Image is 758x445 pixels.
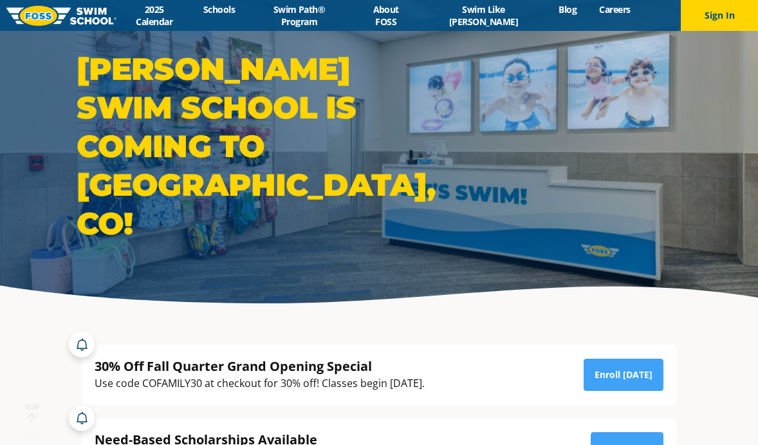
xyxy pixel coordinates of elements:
a: Schools [192,3,246,15]
a: Careers [588,3,642,15]
img: FOSS Swim School Logo [6,6,116,26]
a: Enroll [DATE] [584,359,663,391]
div: TOP [25,403,40,423]
h1: [PERSON_NAME] Swim School is coming to [GEOGRAPHIC_DATA], CO! [77,50,373,243]
a: 2025 Calendar [116,3,192,28]
div: Use code COFAMILY30 at checkout for 30% off! Classes begin [DATE]. [95,375,425,392]
a: Swim Path® Program [246,3,353,28]
div: 30% Off Fall Quarter Grand Opening Special [95,357,425,375]
a: Blog [548,3,588,15]
a: Swim Like [PERSON_NAME] [420,3,548,28]
a: About FOSS [352,3,420,28]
